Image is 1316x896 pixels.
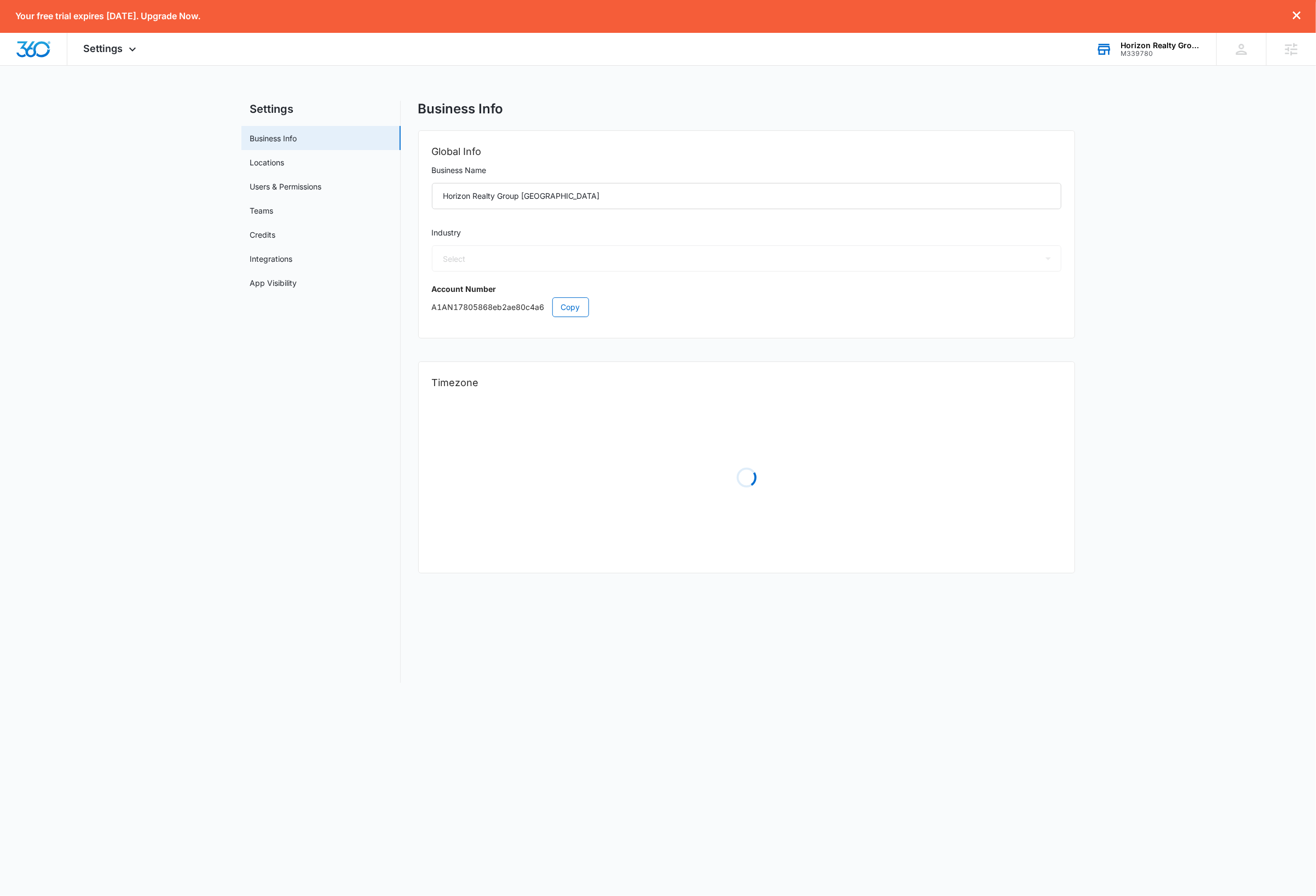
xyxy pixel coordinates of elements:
[241,101,401,117] h2: Settings
[250,205,274,216] a: Teams
[1121,50,1200,58] div: account id
[250,133,297,144] a: Business Info
[432,164,1061,176] label: Business Name
[84,43,123,54] span: Settings
[432,227,1061,239] label: Industry
[561,301,580,313] span: Copy
[250,181,322,192] a: Users & Permissions
[552,297,589,317] button: Copy
[67,33,155,65] div: Settings
[1293,11,1301,21] button: dismiss this dialog
[250,157,285,168] a: Locations
[432,297,1061,317] p: A1AN17805868eb2ae80c4a6
[432,144,1061,159] h2: Global Info
[1121,41,1200,50] div: account name
[250,253,293,265] a: Integrations
[15,11,200,21] p: Your free trial expires [DATE]. Upgrade Now.
[250,277,297,289] a: App Visibility
[418,101,504,117] h1: Business Info
[432,284,497,294] strong: Account Number
[250,229,276,240] a: Credits
[432,375,1061,390] h2: Timezone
